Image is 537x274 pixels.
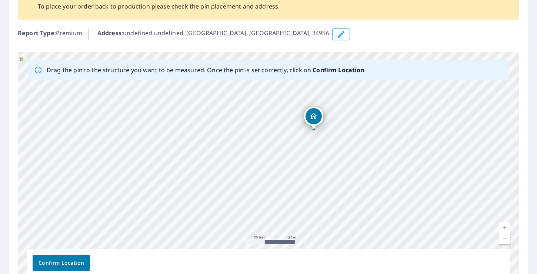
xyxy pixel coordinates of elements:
[313,66,364,74] b: Confirm Location
[39,258,84,268] span: Confirm Location
[97,29,329,40] p: : undefined undefined, [GEOGRAPHIC_DATA], [GEOGRAPHIC_DATA], 34956
[18,29,54,37] b: Report Type
[304,107,323,130] div: Dropped pin, building 1, Residential property, undefined undefined Indiantown, FL 34956
[38,2,280,11] p: To place your order back to production please check the pin placement and address.
[47,66,364,74] p: Drag the pin to the structure you want to be measured. Once the pin is set correctly, click on
[18,29,82,40] p: : Premium
[97,29,121,37] b: Address
[33,255,90,271] button: Confirm Location
[499,233,510,244] a: Current Level 19, Zoom Out
[499,222,510,233] a: Current Level 19, Zoom In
